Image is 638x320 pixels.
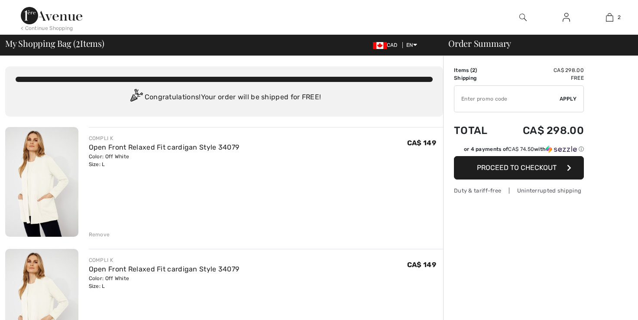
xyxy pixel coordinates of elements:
span: CAD [373,42,401,48]
img: Canadian Dollar [373,42,387,49]
img: Congratulation2.svg [127,89,145,106]
div: < Continue Shopping [21,24,73,32]
span: My Shopping Bag ( Items) [5,39,104,48]
div: or 4 payments ofCA$ 74.50withSezzle Click to learn more about Sezzle [454,145,584,156]
div: Color: Off White Size: L [89,153,240,168]
td: CA$ 298.00 [500,66,584,74]
a: 2 [588,12,631,23]
div: or 4 payments of with [464,145,584,153]
div: Order Summary [438,39,633,48]
a: Open Front Relaxed Fit cardigan Style 34079 [89,265,240,273]
iframe: Opens a widget where you can chat to one of our agents [583,294,629,316]
img: 1ère Avenue [21,7,82,24]
span: 2 [472,67,475,73]
td: CA$ 298.00 [500,116,584,145]
span: EN [406,42,417,48]
div: COMPLI K [89,256,240,264]
td: Shipping [454,74,500,82]
img: search the website [519,12,527,23]
img: My Bag [606,12,613,23]
img: Sezzle [546,145,577,153]
span: CA$ 149 [407,261,436,269]
img: Open Front Relaxed Fit cardigan Style 34079 [5,127,78,237]
span: CA$ 74.50 [508,146,534,152]
td: Items ( ) [454,66,500,74]
div: Duty & tariff-free | Uninterrupted shipping [454,186,584,195]
input: Promo code [454,86,560,112]
td: Free [500,74,584,82]
img: My Info [563,12,570,23]
span: 2 [76,37,80,48]
span: Proceed to Checkout [477,163,557,172]
span: Apply [560,95,577,103]
button: Proceed to Checkout [454,156,584,180]
span: CA$ 149 [407,139,436,147]
div: Color: Off White Size: L [89,274,240,290]
div: Remove [89,231,110,238]
td: Total [454,116,500,145]
a: Open Front Relaxed Fit cardigan Style 34079 [89,143,240,151]
a: Sign In [556,12,577,23]
div: Congratulations! Your order will be shipped for FREE! [16,89,433,106]
span: 2 [618,13,621,21]
div: COMPLI K [89,134,240,142]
